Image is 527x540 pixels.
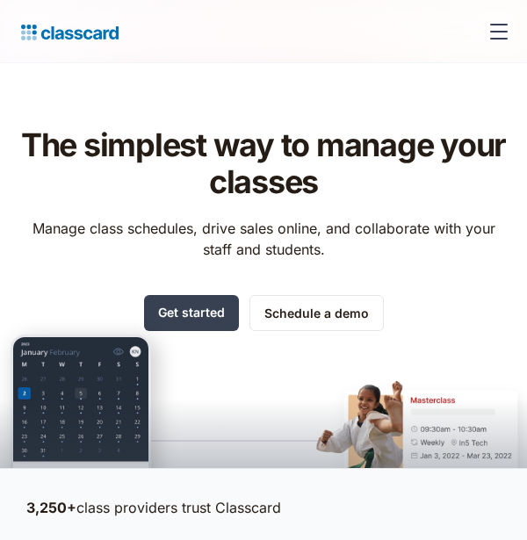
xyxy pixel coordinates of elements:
[18,218,509,260] p: Manage class schedules, drive sales online, and collaborate with your staff and students.
[249,295,384,331] a: Schedule a demo
[14,19,119,44] a: Logo
[18,126,509,200] h1: The simplest way to manage your classes
[144,295,239,331] a: Get started
[478,11,513,53] div: menu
